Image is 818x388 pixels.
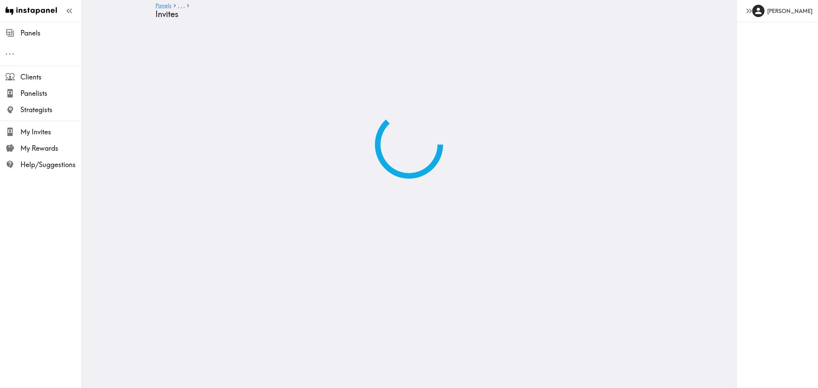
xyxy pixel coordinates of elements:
span: . [183,2,185,9]
span: Strategists [20,105,81,115]
span: . [181,2,182,9]
h6: [PERSON_NAME] [767,7,813,15]
a: Panels [155,3,171,9]
span: . [178,2,179,9]
h4: Invites [155,9,657,19]
span: Help/Suggestions [20,160,81,169]
span: Panelists [20,89,81,98]
a: ... [178,3,185,9]
span: . [12,48,14,56]
span: Panels [20,28,81,38]
span: . [5,48,7,56]
span: My Rewards [20,144,81,153]
span: Clients [20,72,81,82]
span: . [9,48,11,56]
span: My Invites [20,127,81,137]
